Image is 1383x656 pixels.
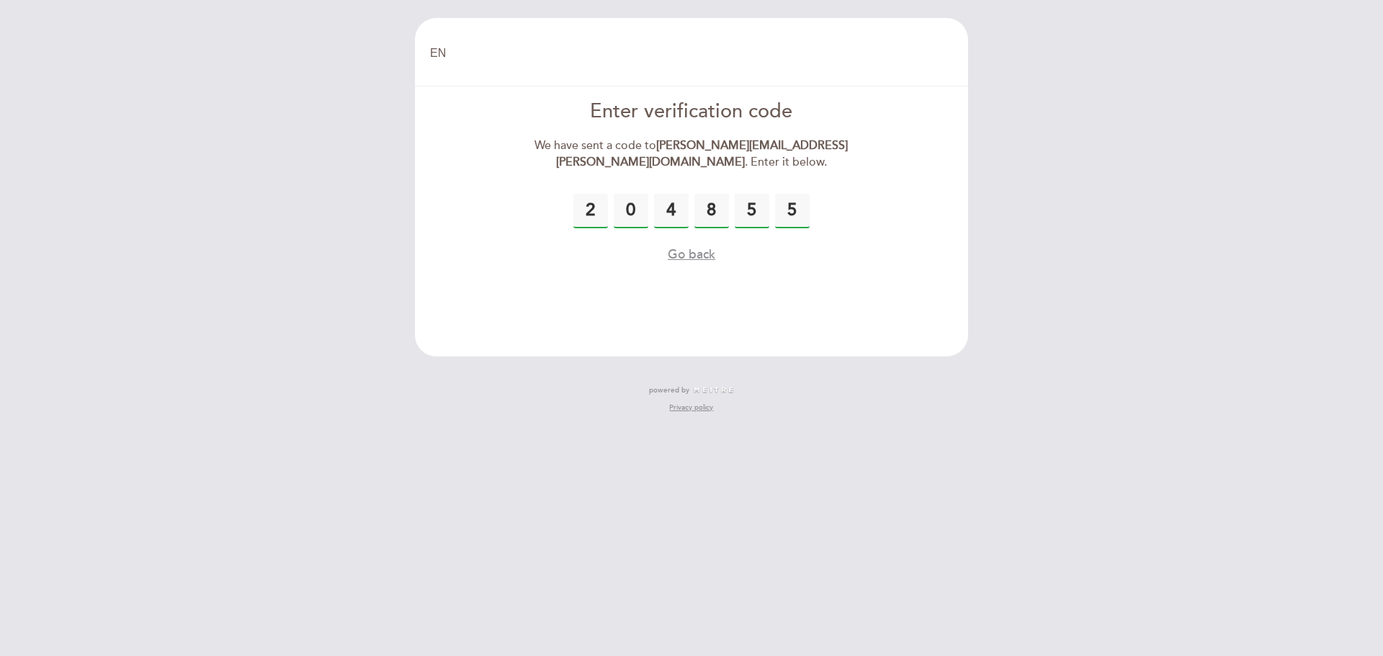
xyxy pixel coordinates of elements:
[654,194,689,228] input: 0
[775,194,810,228] input: 0
[614,194,648,228] input: 0
[527,98,857,126] div: Enter verification code
[573,194,608,228] input: 0
[694,194,729,228] input: 0
[669,403,713,413] a: Privacy policy
[527,138,857,171] div: We have sent a code to . Enter it below.
[649,385,734,395] a: powered by
[693,387,734,394] img: MEITRE
[649,385,689,395] span: powered by
[668,246,715,264] button: Go back
[556,138,849,169] strong: [PERSON_NAME][EMAIL_ADDRESS][PERSON_NAME][DOMAIN_NAME]
[735,194,769,228] input: 0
